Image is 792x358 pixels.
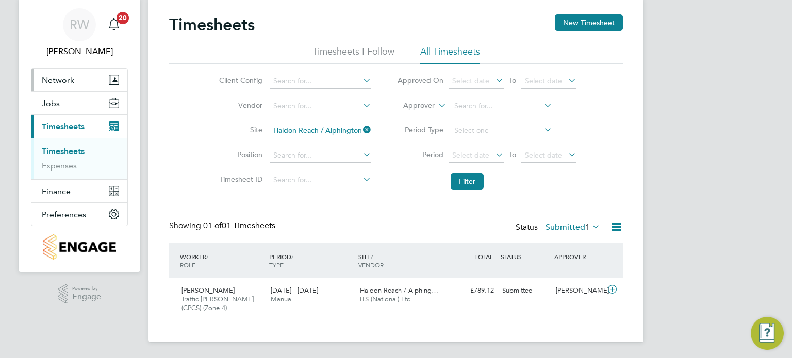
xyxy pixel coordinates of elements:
[270,74,371,89] input: Search for...
[270,173,371,187] input: Search for...
[506,148,519,161] span: To
[751,317,784,350] button: Engage Resource Center
[169,220,277,231] div: Showing
[117,12,129,24] span: 20
[371,252,373,261] span: /
[42,161,77,171] a: Expenses
[271,286,318,295] span: [DATE] - [DATE]
[216,76,262,85] label: Client Config
[360,295,413,303] span: ITS (National) Ltd.
[72,293,101,301] span: Engage
[358,261,384,269] span: VENDOR
[270,124,371,138] input: Search for...
[31,234,128,260] a: Go to home page
[181,295,254,312] span: Traffic [PERSON_NAME] (CPCS) (Zone 4)
[451,99,552,113] input: Search for...
[42,98,60,108] span: Jobs
[506,74,519,87] span: To
[498,247,552,266] div: STATUS
[452,150,489,160] span: Select date
[420,45,480,64] li: All Timesheets
[360,286,438,295] span: Haldon Reach / Alphing…
[43,234,115,260] img: countryside-properties-logo-retina.png
[397,76,443,85] label: Approved On
[181,286,235,295] span: [PERSON_NAME]
[42,186,71,196] span: Finance
[267,247,356,274] div: PERIOD
[203,220,275,231] span: 01 Timesheets
[206,252,208,261] span: /
[31,69,127,91] button: Network
[177,247,267,274] div: WORKER
[31,8,128,58] a: RW[PERSON_NAME]
[270,99,371,113] input: Search for...
[388,100,435,111] label: Approver
[312,45,394,64] li: Timesheets I Follow
[72,284,101,293] span: Powered by
[31,180,127,202] button: Finance
[498,282,552,299] div: Submitted
[42,122,85,131] span: Timesheets
[356,247,445,274] div: SITE
[31,138,127,179] div: Timesheets
[216,125,262,134] label: Site
[291,252,293,261] span: /
[516,220,602,235] div: Status
[555,14,623,31] button: New Timesheet
[42,146,85,156] a: Timesheets
[271,295,293,303] span: Manual
[451,124,552,138] input: Select one
[203,220,222,231] span: 01 of
[216,100,262,110] label: Vendor
[104,8,124,41] a: 20
[31,203,127,226] button: Preferences
[270,148,371,163] input: Search for...
[525,76,562,86] span: Select date
[31,45,128,58] span: Richard Walsh
[70,18,89,31] span: RW
[31,92,127,114] button: Jobs
[525,150,562,160] span: Select date
[216,175,262,184] label: Timesheet ID
[180,261,195,269] span: ROLE
[397,150,443,159] label: Period
[397,125,443,134] label: Period Type
[42,75,74,85] span: Network
[31,115,127,138] button: Timesheets
[552,247,605,266] div: APPROVER
[474,252,493,261] span: TOTAL
[216,150,262,159] label: Position
[546,222,600,232] label: Submitted
[444,282,498,299] div: £789.12
[585,222,590,232] span: 1
[42,210,86,219] span: Preferences
[169,14,255,35] h2: Timesheets
[452,76,489,86] span: Select date
[451,173,484,190] button: Filter
[58,284,102,304] a: Powered byEngage
[552,282,605,299] div: [PERSON_NAME]
[269,261,284,269] span: TYPE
